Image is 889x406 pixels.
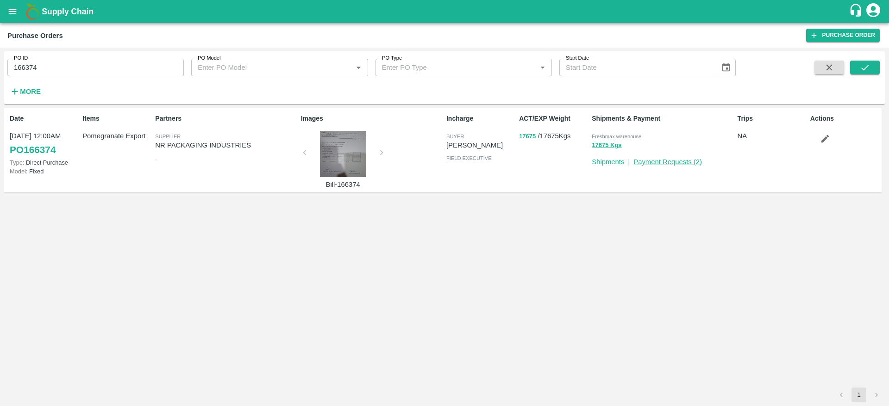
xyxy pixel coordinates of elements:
[566,55,589,62] label: Start Date
[20,88,41,95] strong: More
[559,59,714,76] input: Start Date
[446,114,515,123] p: Incharge
[42,5,849,18] a: Supply Chain
[592,158,624,166] a: Shipments
[10,131,79,141] p: [DATE] 12:00AM
[7,30,63,42] div: Purchase Orders
[352,62,364,74] button: Open
[194,62,338,74] input: Enter PO Model
[519,131,588,141] p: / 17675 Kgs
[10,158,79,167] p: Direct Purchase
[7,84,43,99] button: More
[155,114,297,123] p: Partners
[82,131,151,141] p: Pomegranate Export
[446,140,515,150] p: [PERSON_NAME]
[10,159,24,166] span: Type:
[2,1,23,22] button: open drawer
[806,29,880,42] a: Purchase Order
[633,158,702,166] a: Payment Requests (2)
[717,59,735,76] button: Choose date
[849,3,865,20] div: customer-support
[14,55,28,62] label: PO ID
[519,114,588,123] p: ACT/EXP Weight
[624,153,630,167] div: |
[10,114,79,123] p: Date
[446,155,492,161] span: field executive
[155,140,297,150] p: NR PACKAGING INDUSTRIES
[10,167,79,176] p: Fixed
[446,134,464,139] span: buyer
[592,134,641,139] span: Freshmax warehouse
[851,388,866,402] button: page 1
[537,62,549,74] button: Open
[10,168,27,175] span: Model:
[833,388,885,402] nav: pagination navigation
[82,114,151,123] p: Items
[738,131,807,141] p: NA
[155,134,181,139] span: Supplier
[308,179,378,190] p: Bill-166374
[301,114,443,123] p: Images
[198,55,221,62] label: PO Model
[519,131,536,142] button: 17675
[7,59,184,76] input: Enter PO ID
[865,2,882,21] div: account of current user
[592,140,621,151] button: 17675 Kgs
[592,114,733,123] p: Shipments & Payment
[738,114,807,123] p: Trips
[42,7,94,16] b: Supply Chain
[810,114,879,123] p: Actions
[10,141,56,158] a: PO166374
[155,155,157,161] span: ,
[23,2,42,21] img: logo
[378,62,522,74] input: Enter PO Type
[382,55,402,62] label: PO Type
